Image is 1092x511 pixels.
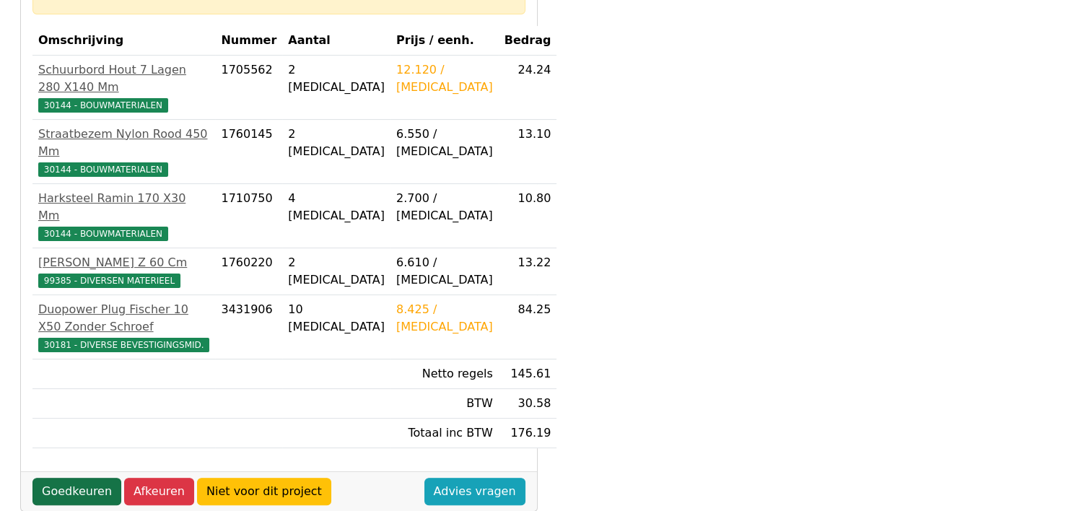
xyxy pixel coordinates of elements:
[38,274,180,288] span: 99385 - DIVERSEN MATERIEEL
[499,248,557,295] td: 13.22
[499,419,557,448] td: 176.19
[38,254,209,289] a: [PERSON_NAME] Z 60 Cm99385 - DIVERSEN MATERIEEL
[215,295,282,359] td: 3431906
[38,98,168,113] span: 30144 - BOUWMATERIALEN
[396,254,493,289] div: 6.610 / [MEDICAL_DATA]
[499,56,557,120] td: 24.24
[288,254,385,289] div: 2 [MEDICAL_DATA]
[499,295,557,359] td: 84.25
[197,478,331,505] a: Niet voor dit project
[38,162,168,177] span: 30144 - BOUWMATERIALEN
[288,190,385,224] div: 4 [MEDICAL_DATA]
[124,478,194,505] a: Afkeuren
[282,26,390,56] th: Aantal
[38,61,209,96] div: Schuurbord Hout 7 Lagen 280 X140 Mm
[499,120,557,184] td: 13.10
[38,254,209,271] div: [PERSON_NAME] Z 60 Cm
[390,359,499,389] td: Netto regels
[32,478,121,505] a: Goedkeuren
[38,227,168,241] span: 30144 - BOUWMATERIALEN
[396,61,493,96] div: 12.120 / [MEDICAL_DATA]
[38,126,209,160] div: Straatbezem Nylon Rood 450 Mm
[396,190,493,224] div: 2.700 / [MEDICAL_DATA]
[215,56,282,120] td: 1705562
[38,190,209,242] a: Harksteel Ramin 170 X30 Mm30144 - BOUWMATERIALEN
[390,389,499,419] td: BTW
[396,301,493,336] div: 8.425 / [MEDICAL_DATA]
[390,26,499,56] th: Prijs / eenh.
[38,61,209,113] a: Schuurbord Hout 7 Lagen 280 X140 Mm30144 - BOUWMATERIALEN
[288,61,385,96] div: 2 [MEDICAL_DATA]
[38,301,209,353] a: Duopower Plug Fischer 10 X50 Zonder Schroef30181 - DIVERSE BEVESTIGINGSMID.
[288,301,385,336] div: 10 [MEDICAL_DATA]
[424,478,525,505] a: Advies vragen
[38,126,209,178] a: Straatbezem Nylon Rood 450 Mm30144 - BOUWMATERIALEN
[215,248,282,295] td: 1760220
[499,359,557,389] td: 145.61
[499,389,557,419] td: 30.58
[38,338,209,352] span: 30181 - DIVERSE BEVESTIGINGSMID.
[38,190,209,224] div: Harksteel Ramin 170 X30 Mm
[32,26,215,56] th: Omschrijving
[288,126,385,160] div: 2 [MEDICAL_DATA]
[215,26,282,56] th: Nummer
[215,120,282,184] td: 1760145
[390,419,499,448] td: Totaal inc BTW
[215,184,282,248] td: 1710750
[38,301,209,336] div: Duopower Plug Fischer 10 X50 Zonder Schroef
[499,26,557,56] th: Bedrag
[396,126,493,160] div: 6.550 / [MEDICAL_DATA]
[499,184,557,248] td: 10.80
